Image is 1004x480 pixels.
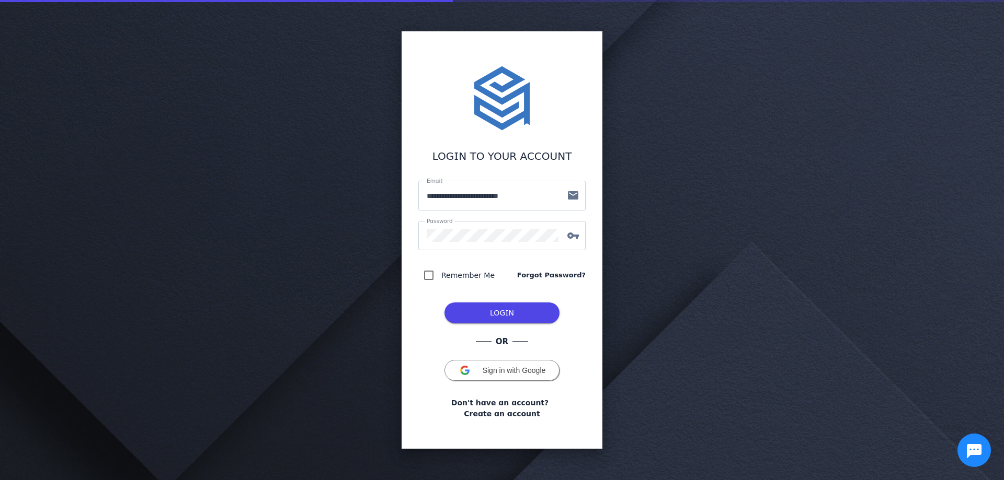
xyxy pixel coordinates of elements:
span: Sign in with Google [483,366,546,374]
div: LOGIN TO YOUR ACCOUNT [418,148,586,164]
a: Forgot Password? [517,270,586,280]
button: LOG IN [444,302,560,323]
mat-icon: vpn_key [561,229,586,242]
a: Create an account [464,408,540,419]
span: OR [492,336,512,348]
img: stacktome.svg [469,65,535,132]
span: LOGIN [490,309,514,317]
label: Remember Me [439,269,495,282]
mat-label: Email [427,178,442,184]
mat-icon: mail [561,189,586,202]
button: Sign in with Google [444,360,560,381]
span: Don't have an account? [451,397,549,408]
mat-label: Password [427,218,453,224]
